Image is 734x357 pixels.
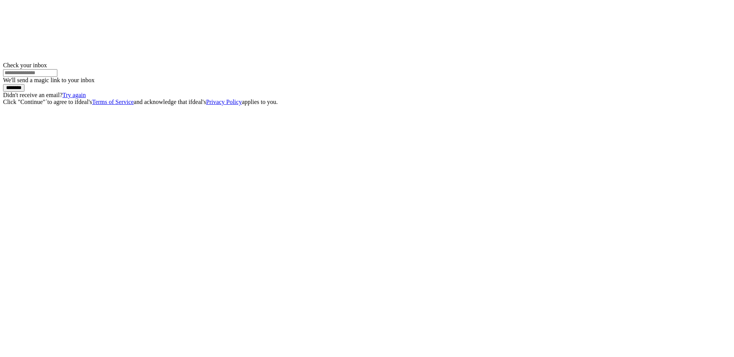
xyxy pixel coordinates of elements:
[3,77,731,84] div: We'll send a magic link to your inbox
[92,99,134,105] a: Terms of Service
[3,99,731,105] div: Click "Continue"´to agree to ifdeal's and acknowledge that ifdeal's applies to you.
[62,92,86,98] a: Try again
[3,92,731,99] div: Didn't receive an email?
[3,62,731,69] div: Check your inbox
[206,99,242,105] a: Privacy Policy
